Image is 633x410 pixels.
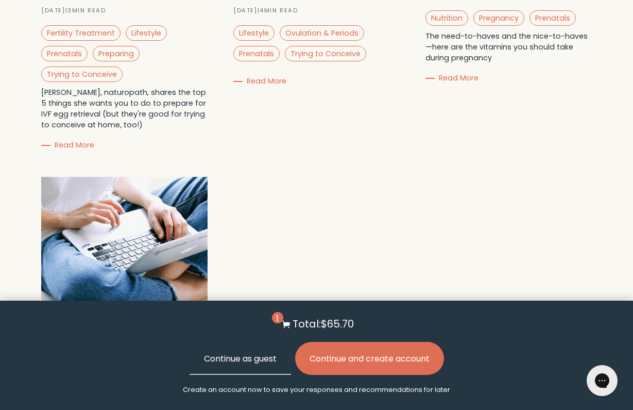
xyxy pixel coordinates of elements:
[126,25,167,41] a: Lifestyle
[55,140,94,150] span: Read More
[41,25,121,41] a: Fertility Treatment
[439,73,478,83] span: Read More
[233,25,275,41] a: Lifestyle
[295,342,444,375] button: Continue and create account
[293,316,354,332] p: Total: $65.70
[233,46,280,61] a: Prenatals
[529,10,576,26] a: Prenatals
[233,6,400,15] div: [DATE] | 4 min read
[233,76,286,86] a: Read More
[41,6,208,15] div: [DATE] | 3 min read
[425,10,468,26] a: Nutrition
[425,31,592,63] p: The need-to-haves and the nice-to-haves—here are the vitamins you should take during pregnancy
[41,177,208,306] img: Shop the best Black Friday deals
[183,385,450,395] p: Create an account now to save your responses and recommendations for later
[285,46,366,61] a: Trying to Conceive
[425,73,478,83] a: Read More
[272,312,283,323] span: 1
[247,76,286,86] span: Read More
[41,46,88,61] a: Prenatals
[473,10,524,26] a: Pregnancy
[41,140,94,150] a: Read More
[280,25,364,41] a: Ovulation & Periods
[93,46,140,61] a: Preparing
[190,342,291,375] button: Continue as guest
[581,362,623,400] iframe: Gorgias live chat messenger
[41,67,123,82] a: Trying to Conceive
[41,87,208,130] p: [PERSON_NAME], naturopath, shares the top 5 things she wants you to do to prepare for IVF egg ret...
